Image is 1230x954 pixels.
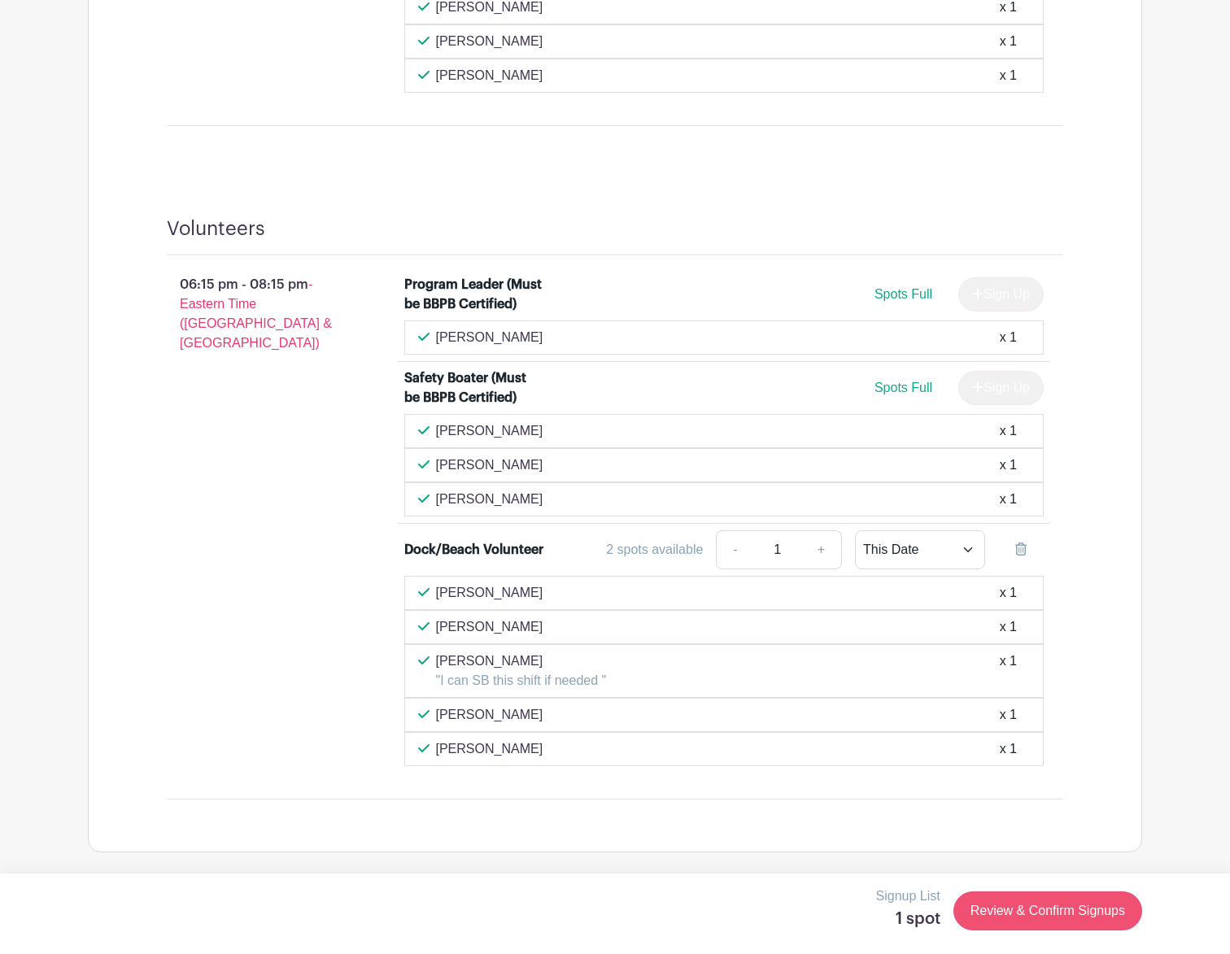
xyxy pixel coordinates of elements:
[436,583,543,603] p: [PERSON_NAME]
[953,891,1142,930] a: Review & Confirm Signups
[180,277,332,350] span: - Eastern Time ([GEOGRAPHIC_DATA] & [GEOGRAPHIC_DATA])
[436,32,543,51] p: [PERSON_NAME]
[716,530,753,569] a: -
[436,705,543,725] p: [PERSON_NAME]
[1000,490,1017,509] div: x 1
[1000,455,1017,475] div: x 1
[436,490,543,509] p: [PERSON_NAME]
[1000,328,1017,347] div: x 1
[875,287,932,301] span: Spots Full
[1000,739,1017,759] div: x 1
[141,268,378,359] p: 06:15 pm - 08:15 pm
[801,530,842,569] a: +
[436,671,607,690] p: "I can SB this shift if needed "
[404,275,545,314] div: Program Leader (Must be BBPB Certified)
[167,217,265,241] h4: Volunteers
[876,909,940,929] h5: 1 spot
[436,739,543,759] p: [PERSON_NAME]
[1000,421,1017,441] div: x 1
[404,540,543,560] div: Dock/Beach Volunteer
[404,368,545,407] div: Safety Boater (Must be BBPB Certified)
[1000,66,1017,85] div: x 1
[876,886,940,906] p: Signup List
[436,651,607,671] p: [PERSON_NAME]
[436,421,543,441] p: [PERSON_NAME]
[606,540,703,560] div: 2 spots available
[436,66,543,85] p: [PERSON_NAME]
[1000,617,1017,637] div: x 1
[436,617,543,637] p: [PERSON_NAME]
[1000,583,1017,603] div: x 1
[875,381,932,394] span: Spots Full
[1000,705,1017,725] div: x 1
[436,455,543,475] p: [PERSON_NAME]
[436,328,543,347] p: [PERSON_NAME]
[1000,651,1017,690] div: x 1
[1000,32,1017,51] div: x 1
